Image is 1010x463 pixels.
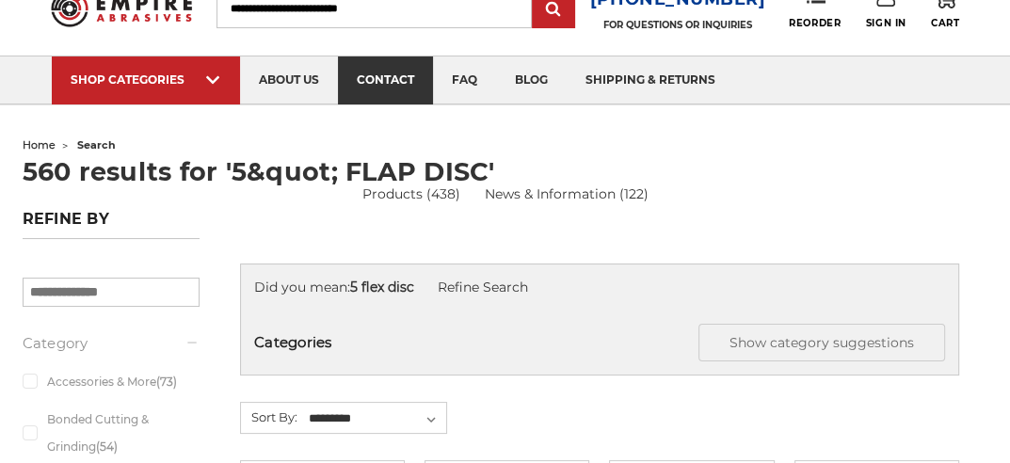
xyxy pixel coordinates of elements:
[241,403,297,431] label: Sort By:
[338,56,433,104] a: contact
[23,210,200,239] h5: Refine by
[254,324,945,361] h5: Categories
[567,56,734,104] a: shipping & returns
[484,184,648,204] a: News & Information (122)
[306,405,446,433] select: Sort By:
[866,17,906,29] span: Sign In
[23,332,200,355] h5: Category
[433,56,496,104] a: faq
[77,138,116,152] span: search
[931,17,959,29] span: Cart
[240,56,338,104] a: about us
[698,324,945,361] button: Show category suggestions
[254,278,945,297] div: Did you mean:
[438,279,528,295] a: Refine Search
[590,19,766,31] p: FOR QUESTIONS OR INQUIRIES
[496,56,567,104] a: blog
[71,72,221,87] div: SHOP CATEGORIES
[789,17,841,29] span: Reorder
[362,185,460,202] a: Products (438)
[23,159,988,184] h1: 560 results for '5&quot; FLAP DISC'
[23,138,56,152] a: home
[350,279,414,295] strong: 5 flex disc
